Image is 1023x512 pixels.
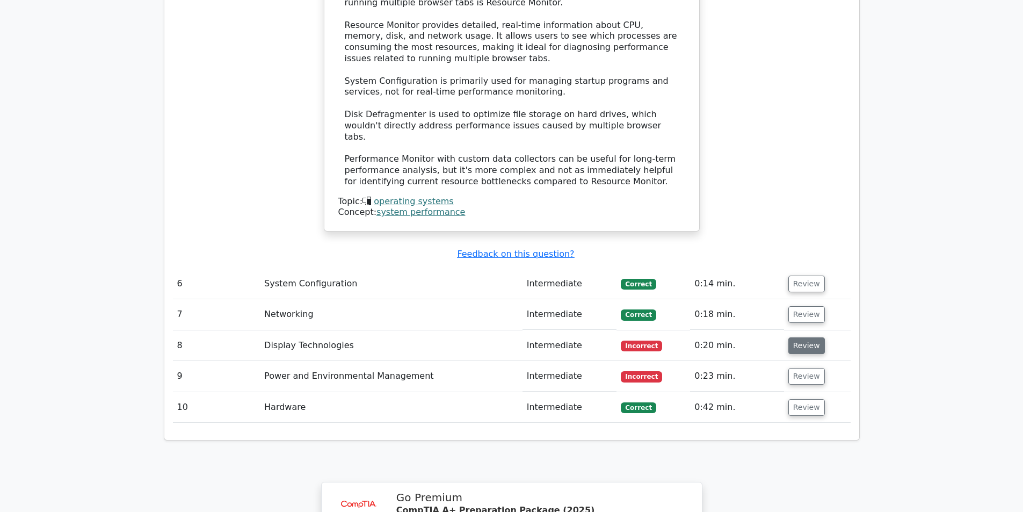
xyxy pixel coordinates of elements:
[523,299,617,330] td: Intermediate
[523,392,617,423] td: Intermediate
[376,207,465,217] a: system performance
[374,196,453,206] a: operating systems
[788,337,825,354] button: Review
[173,299,260,330] td: 7
[457,249,574,259] a: Feedback on this question?
[788,399,825,416] button: Review
[690,269,783,299] td: 0:14 min.
[338,196,685,207] div: Topic:
[788,368,825,385] button: Review
[621,371,662,382] span: Incorrect
[173,361,260,392] td: 9
[173,269,260,299] td: 6
[788,276,825,292] button: Review
[690,299,783,330] td: 0:18 min.
[173,330,260,361] td: 8
[338,207,685,218] div: Concept:
[173,392,260,423] td: 10
[690,330,783,361] td: 0:20 min.
[523,330,617,361] td: Intermediate
[523,269,617,299] td: Intermediate
[621,402,656,413] span: Correct
[690,361,783,392] td: 0:23 min.
[523,361,617,392] td: Intermediate
[260,330,523,361] td: Display Technologies
[260,269,523,299] td: System Configuration
[260,299,523,330] td: Networking
[260,392,523,423] td: Hardware
[621,279,656,290] span: Correct
[788,306,825,323] button: Review
[690,392,783,423] td: 0:42 min.
[621,341,662,351] span: Incorrect
[260,361,523,392] td: Power and Environmental Management
[621,309,656,320] span: Correct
